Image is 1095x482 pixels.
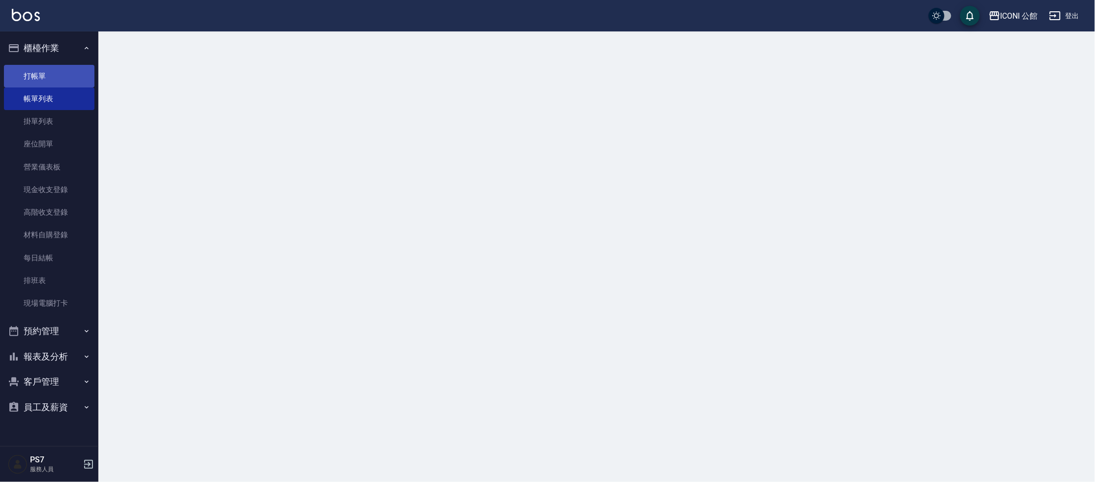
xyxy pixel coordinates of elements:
[4,110,94,133] a: 掛單列表
[1001,10,1038,22] div: ICONI 公館
[4,156,94,178] a: 營業儀表板
[8,454,28,474] img: Person
[4,133,94,155] a: 座位開單
[4,318,94,344] button: 預約管理
[30,465,80,474] p: 服務人員
[12,9,40,21] img: Logo
[4,35,94,61] button: 櫃檯作業
[1045,7,1083,25] button: 登出
[4,269,94,292] a: 排班表
[4,395,94,420] button: 員工及薪資
[4,292,94,314] a: 現場電腦打卡
[960,6,980,26] button: save
[30,455,80,465] h5: PS7
[4,65,94,87] a: 打帳單
[4,247,94,269] a: 每日結帳
[4,87,94,110] a: 帳單列表
[4,178,94,201] a: 現金收支登錄
[4,369,94,395] button: 客戶管理
[4,344,94,369] button: 報表及分析
[4,201,94,224] a: 高階收支登錄
[985,6,1042,26] button: ICONI 公館
[4,224,94,246] a: 材料自購登錄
